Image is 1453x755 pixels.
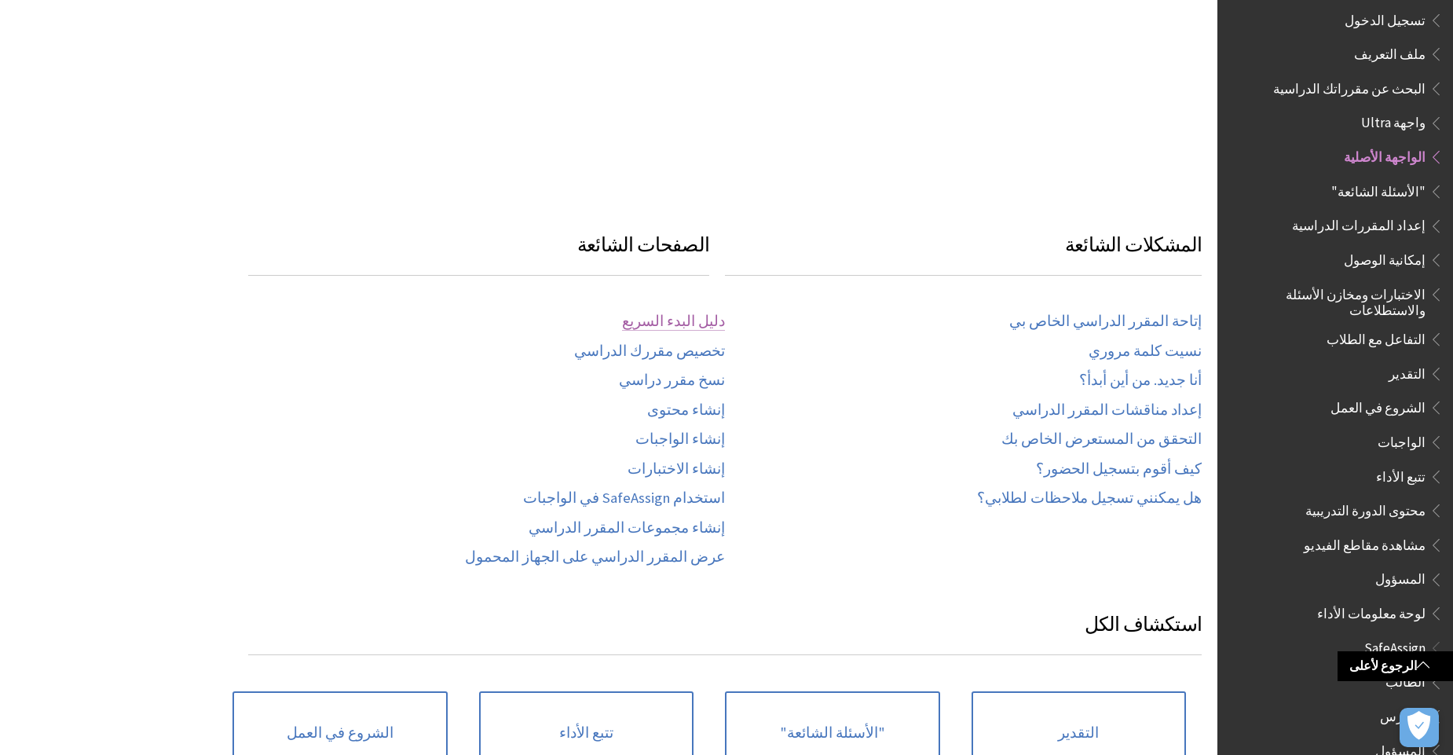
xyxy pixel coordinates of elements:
span: ملف التعريف [1354,41,1426,62]
a: أنا جديد. من أين أبدأ؟ [1079,372,1202,390]
h3: استكشاف الكل [248,610,1202,656]
a: إعداد مناقشات المقرر الدراسي [1012,401,1202,420]
span: المدرس [1380,703,1426,724]
h3: المشكلات الشائعة [725,230,1202,277]
a: تخصيص مقررك الدراسي [574,343,725,361]
h3: الصفحات الشائعة [248,230,709,277]
span: الواجبات [1378,429,1426,450]
a: دليل البدء السريع [622,313,725,331]
span: المسؤول [1375,566,1426,588]
span: البحث عن مقرراتك الدراسية [1273,75,1426,97]
a: هل يمكنني تسجيل ملاحظات لطلابي؟ [977,489,1202,508]
span: واجهة Ultra [1361,110,1426,131]
span: SafeAssign [1364,635,1426,656]
span: الواجهة الأصلية [1344,144,1426,165]
span: إعداد المقررات الدراسية [1292,213,1426,234]
span: التقدير [1389,361,1426,382]
a: نسيت كلمة مروري [1089,343,1202,361]
span: التفاعل مع الطلاب [1327,326,1426,347]
a: إنشاء مجموعات المقرر الدراسي [529,519,725,537]
span: الاختبارات ومخازن الأسئلة والاستطلاعات [1252,281,1426,318]
a: إتاحة المقرر الدراسي الخاص بي [1009,313,1202,331]
a: التحقق من المستعرض الخاص بك [1001,431,1202,449]
a: الرجوع لأعلى [1338,651,1453,680]
a: إنشاء الاختبارات [628,460,725,478]
a: كيف أقوم بتسجيل الحضور؟ [1036,460,1202,478]
a: إنشاء الواجبات [635,431,725,449]
a: استخدام SafeAssign في الواجبات [523,489,725,508]
span: الشروع في العمل [1330,394,1426,416]
span: لوحة معلومات الأداء [1317,600,1426,621]
span: تسجيل الدخول [1345,7,1426,28]
span: تتبع الأداء [1376,464,1426,485]
a: عرض المقرر الدراسي على الجهاز المحمول [465,548,725,566]
button: فتح التفضيلات [1400,708,1439,747]
a: نسخ مقرر دراسي [619,372,725,390]
span: مشاهدة مقاطع الفيديو [1304,532,1426,553]
span: محتوى الدورة التدريبية [1305,497,1426,519]
span: "الأسئلة الشائعة" [1331,178,1426,200]
span: الطالب [1385,669,1426,691]
a: إنشاء محتوى [647,401,725,420]
span: إمكانية الوصول [1344,247,1426,268]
